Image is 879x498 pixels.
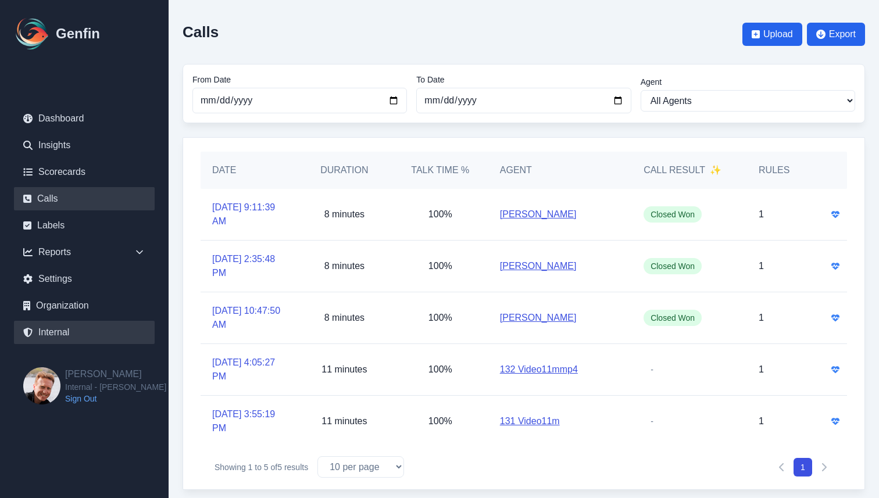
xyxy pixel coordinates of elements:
[212,407,285,435] a: [DATE] 3:55:19 PM
[404,163,477,177] h5: Talk Time %
[14,241,155,264] div: Reports
[324,259,365,273] p: 8 minutes
[212,252,285,280] a: [DATE] 2:35:48 PM
[500,259,577,273] a: [PERSON_NAME]
[759,259,764,273] p: 1
[324,207,365,221] p: 8 minutes
[321,414,367,428] p: 11 minutes
[324,311,365,325] p: 8 minutes
[759,163,789,177] h5: Rules
[641,76,855,88] label: Agent
[23,367,60,404] img: Brian Dunagan
[759,207,764,221] p: 1
[759,414,764,428] p: 1
[14,294,155,317] a: Organization
[308,163,381,177] h5: Duration
[807,23,865,46] button: Export
[428,207,452,221] p: 100%
[773,458,833,476] nav: Pagination
[644,206,702,223] span: Closed Won
[763,27,793,41] span: Upload
[248,463,253,472] span: 1
[500,311,577,325] a: [PERSON_NAME]
[710,163,721,177] span: ✨
[416,74,631,85] label: To Date
[14,214,155,237] a: Labels
[644,258,702,274] span: Closed Won
[192,74,407,85] label: From Date
[212,200,285,228] a: [DATE] 9:11:39 AM
[212,356,285,384] a: [DATE] 4:05:27 PM
[759,363,764,377] p: 1
[428,363,452,377] p: 100%
[644,163,721,177] h5: Call Result
[56,24,100,43] h1: Genfin
[65,393,166,404] a: Sign Out
[14,321,155,344] a: Internal
[14,107,155,130] a: Dashboard
[829,27,856,41] span: Export
[183,23,219,41] h2: Calls
[65,381,166,393] span: Internal - [PERSON_NAME]
[794,458,812,476] button: 1
[644,310,702,326] span: Closed Won
[14,187,155,210] a: Calls
[428,414,452,428] p: 100%
[428,311,452,325] p: 100%
[428,259,452,273] p: 100%
[65,367,166,381] h2: [PERSON_NAME]
[500,207,577,221] a: [PERSON_NAME]
[500,414,560,428] a: 131 Video11m
[14,15,51,52] img: Logo
[14,267,155,291] a: Settings
[14,134,155,157] a: Insights
[742,23,802,46] button: Upload
[212,163,285,177] h5: Date
[277,463,282,472] span: 5
[759,311,764,325] p: 1
[500,363,578,377] a: 132 Video11mmp4
[321,363,367,377] p: 11 minutes
[215,461,308,473] p: Showing to of results
[212,304,285,332] a: [DATE] 10:47:50 AM
[14,160,155,184] a: Scorecards
[500,163,532,177] h5: Agent
[264,463,269,472] span: 5
[644,361,660,378] span: -
[644,413,660,429] span: -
